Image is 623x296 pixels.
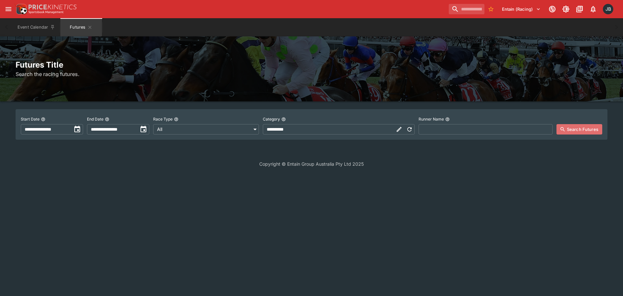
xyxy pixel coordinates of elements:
[16,70,607,78] h6: Search the racing futures.
[21,116,40,122] p: Start Date
[574,3,585,15] button: Documentation
[153,124,259,135] div: All
[603,4,613,14] div: Josh Brown
[560,3,572,15] button: Toggle light/dark mode
[419,116,444,122] p: Runner Name
[29,11,64,14] img: Sportsbook Management
[153,116,173,122] p: Race Type
[71,123,83,135] button: toggle date time picker
[486,4,496,14] button: No Bookmarks
[567,126,598,133] span: Search Futures
[3,3,14,15] button: open drawer
[41,117,45,122] button: Start Date
[60,18,102,36] button: Futures
[87,116,104,122] p: End Date
[263,116,280,122] p: Category
[587,3,599,15] button: Notifications
[601,2,615,16] button: Josh Brown
[449,4,484,14] input: search
[546,3,558,15] button: Connected to PK
[404,124,415,135] button: Reset Category to All Racing
[174,117,178,122] button: Race Type
[16,60,607,70] h2: Futures Title
[14,18,59,36] button: Event Calendar
[445,117,450,122] button: Runner Name
[105,117,109,122] button: End Date
[394,124,404,135] button: Edit Category
[138,123,149,135] button: toggle date time picker
[556,124,602,135] button: Search Futures
[281,117,286,122] button: Category
[14,3,27,16] img: PriceKinetics Logo
[29,5,77,9] img: PriceKinetics
[498,4,544,14] button: Select Tenant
